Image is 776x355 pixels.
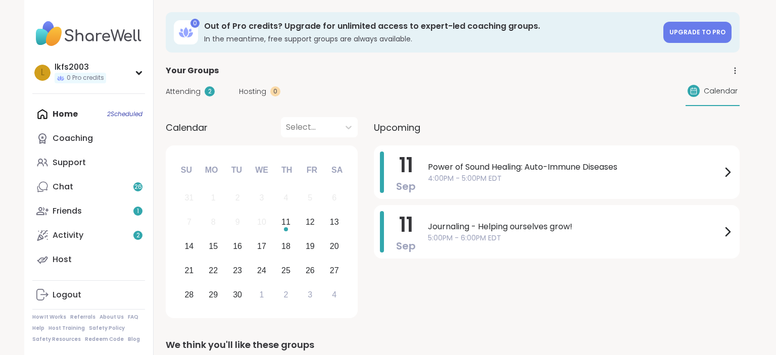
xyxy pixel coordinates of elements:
[203,260,224,281] div: Choose Monday, September 22nd, 2025
[257,239,266,253] div: 17
[200,159,222,181] div: Mo
[227,236,249,258] div: Choose Tuesday, September 16th, 2025
[260,191,264,205] div: 3
[53,157,86,168] div: Support
[330,264,339,277] div: 27
[204,21,657,32] h3: Out of Pro credits? Upgrade for unlimited access to expert-led coaching groups.
[270,86,280,96] div: 0
[53,181,73,192] div: Chat
[330,239,339,253] div: 20
[323,284,345,306] div: Choose Saturday, October 4th, 2025
[299,236,321,258] div: Choose Friday, September 19th, 2025
[233,239,242,253] div: 16
[178,236,200,258] div: Choose Sunday, September 14th, 2025
[275,187,297,209] div: Not available Thursday, September 4th, 2025
[178,187,200,209] div: Not available Sunday, August 31st, 2025
[32,283,145,307] a: Logout
[281,264,290,277] div: 25
[257,215,266,229] div: 10
[251,236,273,258] div: Choose Wednesday, September 17th, 2025
[283,191,288,205] div: 4
[32,314,66,321] a: How It Works
[134,183,142,191] span: 26
[275,284,297,306] div: Choose Thursday, October 2nd, 2025
[428,221,721,233] span: Journaling - Helping ourselves grow!
[203,187,224,209] div: Not available Monday, September 1st, 2025
[177,186,346,307] div: month 2025-09
[178,284,200,306] div: Choose Sunday, September 28th, 2025
[32,223,145,247] a: Activity2
[67,74,104,82] span: 0 Pro credits
[306,264,315,277] div: 26
[663,22,732,43] a: Upgrade to Pro
[299,187,321,209] div: Not available Friday, September 5th, 2025
[227,260,249,281] div: Choose Tuesday, September 23rd, 2025
[227,187,249,209] div: Not available Tuesday, September 2nd, 2025
[323,212,345,233] div: Choose Saturday, September 13th, 2025
[239,86,266,97] span: Hosting
[89,325,125,332] a: Safety Policy
[166,338,740,352] div: We think you'll like these groups
[32,16,145,52] img: ShareWell Nav Logo
[308,191,312,205] div: 5
[306,215,315,229] div: 12
[299,260,321,281] div: Choose Friday, September 26th, 2025
[53,289,81,300] div: Logout
[211,191,216,205] div: 1
[233,288,242,301] div: 30
[205,86,215,96] div: 2
[53,254,72,265] div: Host
[204,34,657,44] h3: In the meantime, free support groups are always available.
[128,336,140,343] a: Blog
[203,212,224,233] div: Not available Monday, September 8th, 2025
[396,239,416,253] span: Sep
[184,239,193,253] div: 14
[308,288,312,301] div: 3
[100,314,124,321] a: About Us
[332,288,336,301] div: 4
[275,236,297,258] div: Choose Thursday, September 18th, 2025
[227,212,249,233] div: Not available Tuesday, September 9th, 2025
[166,86,201,97] span: Attending
[251,284,273,306] div: Choose Wednesday, October 1st, 2025
[187,215,191,229] div: 7
[276,159,298,181] div: Th
[178,260,200,281] div: Choose Sunday, September 21st, 2025
[32,199,145,223] a: Friends1
[184,288,193,301] div: 28
[323,260,345,281] div: Choose Saturday, September 27th, 2025
[203,236,224,258] div: Choose Monday, September 15th, 2025
[306,239,315,253] div: 19
[281,215,290,229] div: 11
[137,207,139,216] span: 1
[209,288,218,301] div: 29
[332,191,336,205] div: 6
[235,215,240,229] div: 9
[166,65,219,77] span: Your Groups
[184,191,193,205] div: 31
[166,121,208,134] span: Calendar
[70,314,95,321] a: Referrals
[330,215,339,229] div: 13
[53,230,83,241] div: Activity
[399,211,413,239] span: 11
[41,66,44,79] span: l
[53,133,93,144] div: Coaching
[209,264,218,277] div: 22
[203,284,224,306] div: Choose Monday, September 29th, 2025
[184,264,193,277] div: 21
[211,215,216,229] div: 8
[85,336,124,343] a: Redeem Code
[275,260,297,281] div: Choose Thursday, September 25th, 2025
[283,288,288,301] div: 2
[428,173,721,184] span: 4:00PM - 5:00PM EDT
[323,187,345,209] div: Not available Saturday, September 6th, 2025
[32,325,44,332] a: Help
[251,187,273,209] div: Not available Wednesday, September 3rd, 2025
[32,175,145,199] a: Chat26
[301,159,323,181] div: Fr
[428,233,721,243] span: 5:00PM - 6:00PM EDT
[281,239,290,253] div: 18
[136,231,140,240] span: 2
[209,239,218,253] div: 15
